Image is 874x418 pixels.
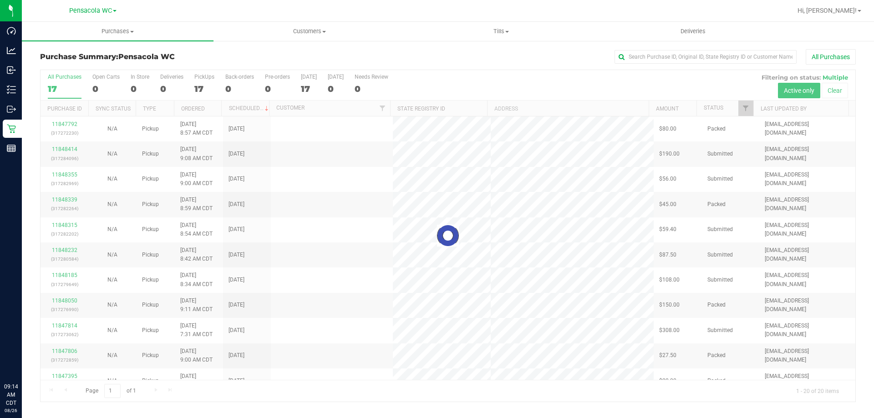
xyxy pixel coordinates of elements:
[7,65,16,75] inline-svg: Inbound
[214,27,405,35] span: Customers
[806,49,856,65] button: All Purchases
[22,22,213,41] a: Purchases
[615,50,797,64] input: Search Purchase ID, Original ID, State Registry ID or Customer Name...
[7,85,16,94] inline-svg: Inventory
[597,22,789,41] a: Deliveries
[22,27,213,35] span: Purchases
[7,144,16,153] inline-svg: Reports
[40,53,312,61] h3: Purchase Summary:
[7,46,16,55] inline-svg: Analytics
[405,22,597,41] a: Tills
[7,105,16,114] inline-svg: Outbound
[4,407,18,414] p: 08/26
[213,22,405,41] a: Customers
[9,345,36,373] iframe: Resource center
[7,26,16,35] inline-svg: Dashboard
[118,52,175,61] span: Pensacola WC
[798,7,857,14] span: Hi, [PERSON_NAME]!
[668,27,718,35] span: Deliveries
[4,383,18,407] p: 09:14 AM CDT
[7,124,16,133] inline-svg: Retail
[69,7,112,15] span: Pensacola WC
[406,27,596,35] span: Tills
